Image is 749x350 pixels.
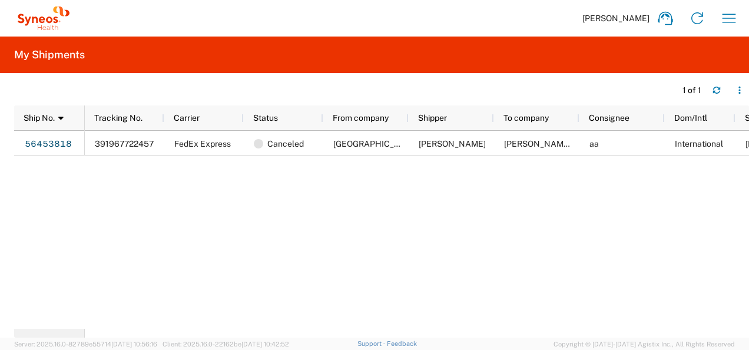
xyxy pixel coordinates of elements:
span: [DATE] 10:56:16 [111,341,157,348]
span: To company [503,113,549,123]
span: Consignee [589,113,629,123]
span: Canceled [267,131,304,156]
span: Ship No. [24,113,55,123]
span: Carrier [174,113,200,123]
span: Tracking No. [94,113,142,123]
a: 56453818 [24,135,72,154]
span: Zlatko Ficovic [419,139,486,148]
span: Status [253,113,278,123]
span: Copyright © [DATE]-[DATE] Agistix Inc., All Rights Reserved [554,339,735,349]
div: 1 of 1 [682,85,703,95]
span: 391967722457 [95,139,154,148]
h2: My Shipments [14,48,85,62]
span: From company [333,113,389,123]
span: [DATE] 10:42:52 [241,341,289,348]
a: Support [357,340,387,347]
span: FedEx Express [174,139,231,148]
span: Client: 2025.16.0-22162be [163,341,289,348]
span: Shipper [418,113,447,123]
span: University hospital center zagreb [333,139,417,148]
span: [PERSON_NAME] [582,13,649,24]
span: Addison Whitney LLC [504,139,588,148]
span: Dom/Intl [674,113,707,123]
span: Server: 2025.16.0-82789e55714 [14,341,157,348]
span: aa [589,139,599,148]
a: Feedback [387,340,417,347]
span: International [675,139,723,148]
